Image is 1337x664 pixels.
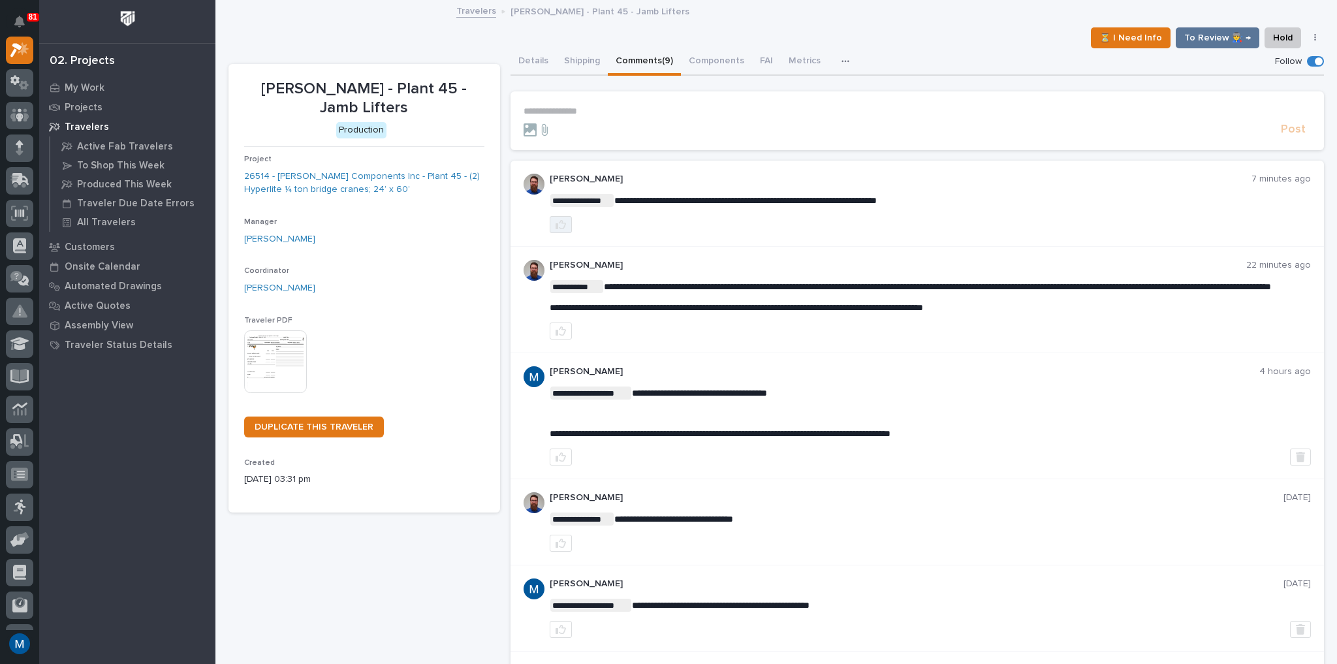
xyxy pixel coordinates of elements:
span: DUPLICATE THIS TRAVELER [255,422,373,432]
button: Notifications [6,8,33,35]
button: Delete post [1290,621,1311,638]
button: Delete post [1290,449,1311,466]
p: 7 minutes ago [1251,174,1311,185]
p: Traveler Status Details [65,340,172,351]
div: Production [336,122,386,138]
span: Coordinator [244,267,289,275]
p: [DATE] [1283,492,1311,503]
a: Onsite Calendar [39,257,215,276]
span: Post [1281,122,1306,137]
a: Automated Drawings [39,276,215,296]
button: like this post [550,449,572,466]
p: 81 [29,12,37,22]
span: Created [244,459,275,467]
div: Notifications81 [16,16,33,37]
p: Projects [65,102,102,114]
button: Metrics [781,48,828,76]
p: Onsite Calendar [65,261,140,273]
a: Assembly View [39,315,215,335]
a: [PERSON_NAME] [244,281,315,295]
p: Customers [65,242,115,253]
a: Active Quotes [39,296,215,315]
p: To Shop This Week [77,160,165,172]
p: [DATE] [1283,578,1311,590]
button: Components [681,48,752,76]
button: Shipping [556,48,608,76]
img: ACg8ocIvjV8JvZpAypjhyiWMpaojd8dqkqUuCyfg92_2FdJdOC49qw=s96-c [524,578,544,599]
p: [DATE] 03:31 pm [244,473,484,486]
button: ⏳ I Need Info [1091,27,1171,48]
p: 22 minutes ago [1246,260,1311,271]
button: Comments (9) [608,48,681,76]
a: My Work [39,78,215,97]
p: [PERSON_NAME] - Plant 45 - Jamb Lifters [244,80,484,118]
span: ⏳ I Need Info [1099,30,1162,46]
p: My Work [65,82,104,94]
p: [PERSON_NAME] [550,260,1247,271]
a: All Travelers [50,213,215,231]
p: [PERSON_NAME] [550,578,1284,590]
a: Produced This Week [50,175,215,193]
a: To Shop This Week [50,156,215,174]
a: Traveler Status Details [39,335,215,355]
a: Traveler Due Date Errors [50,194,215,212]
a: Active Fab Travelers [50,137,215,155]
img: 6hTokn1ETDGPf9BPokIQ [524,260,544,281]
a: Customers [39,237,215,257]
span: To Review 👨‍🏭 → [1184,30,1251,46]
img: 6hTokn1ETDGPf9BPokIQ [524,174,544,195]
p: All Travelers [77,217,136,229]
a: Travelers [456,3,496,18]
p: Travelers [65,121,109,133]
p: Traveler Due Date Errors [77,198,195,210]
span: Project [244,155,272,163]
p: [PERSON_NAME] [550,366,1260,377]
button: like this post [550,535,572,552]
button: FAI [752,48,781,76]
p: Assembly View [65,320,133,332]
a: Travelers [39,117,215,136]
img: 6hTokn1ETDGPf9BPokIQ [524,492,544,513]
p: [PERSON_NAME] [550,174,1252,185]
span: Hold [1273,30,1293,46]
p: Produced This Week [77,179,172,191]
p: 4 hours ago [1259,366,1311,377]
span: Manager [244,218,277,226]
button: Details [511,48,556,76]
p: Automated Drawings [65,281,162,292]
button: like this post [550,621,572,638]
a: [PERSON_NAME] [244,232,315,246]
p: [PERSON_NAME] [550,492,1284,503]
img: ACg8ocIvjV8JvZpAypjhyiWMpaojd8dqkqUuCyfg92_2FdJdOC49qw=s96-c [524,366,544,387]
img: Workspace Logo [116,7,140,31]
button: Post [1276,122,1311,137]
button: Hold [1265,27,1301,48]
a: Projects [39,97,215,117]
p: Active Fab Travelers [77,141,173,153]
button: users-avatar [6,630,33,657]
span: Traveler PDF [244,317,292,324]
p: [PERSON_NAME] - Plant 45 - Jamb Lifters [511,3,689,18]
p: Active Quotes [65,300,131,312]
a: 26514 - [PERSON_NAME] Components Inc - Plant 45 - (2) Hyperlite ¼ ton bridge cranes; 24’ x 60’ [244,170,484,197]
a: DUPLICATE THIS TRAVELER [244,417,384,437]
button: like this post [550,323,572,340]
p: Follow [1275,56,1302,67]
button: To Review 👨‍🏭 → [1176,27,1259,48]
button: like this post [550,216,572,233]
div: 02. Projects [50,54,115,69]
